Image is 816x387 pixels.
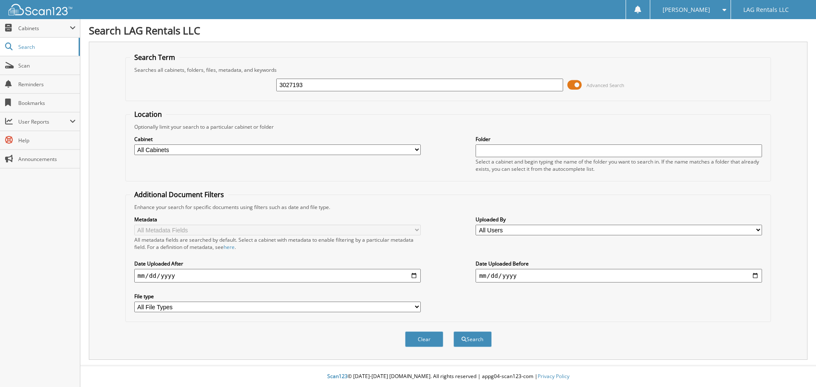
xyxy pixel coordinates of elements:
iframe: Chat Widget [773,346,816,387]
label: Uploaded By [476,216,762,223]
div: Select a cabinet and begin typing the name of the folder you want to search in. If the name match... [476,158,762,172]
div: © [DATE]-[DATE] [DOMAIN_NAME]. All rights reserved | appg04-scan123-com | [80,366,816,387]
span: [PERSON_NAME] [663,7,710,12]
span: Cabinets [18,25,70,32]
span: Search [18,43,74,51]
legend: Additional Document Filters [130,190,228,199]
label: Cabinet [134,136,421,143]
span: Help [18,137,76,144]
label: Date Uploaded After [134,260,421,267]
legend: Search Term [130,53,179,62]
span: Bookmarks [18,99,76,107]
input: start [134,269,421,282]
span: LAG Rentals LLC [743,7,789,12]
a: Privacy Policy [538,373,569,380]
h1: Search LAG Rentals LLC [89,23,807,37]
span: Advanced Search [586,82,624,88]
img: scan123-logo-white.svg [8,4,72,15]
div: Searches all cabinets, folders, files, metadata, and keywords [130,66,767,73]
input: end [476,269,762,282]
label: Folder [476,136,762,143]
button: Clear [405,331,443,347]
span: Scan [18,62,76,69]
span: User Reports [18,118,70,125]
span: Announcements [18,155,76,163]
a: here [224,243,235,251]
span: Scan123 [327,373,348,380]
label: Metadata [134,216,421,223]
span: Reminders [18,81,76,88]
div: Optionally limit your search to a particular cabinet or folder [130,123,767,130]
button: Search [453,331,492,347]
legend: Location [130,110,166,119]
label: File type [134,293,421,300]
div: Enhance your search for specific documents using filters such as date and file type. [130,203,767,211]
label: Date Uploaded Before [476,260,762,267]
div: All metadata fields are searched by default. Select a cabinet with metadata to enable filtering b... [134,236,421,251]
